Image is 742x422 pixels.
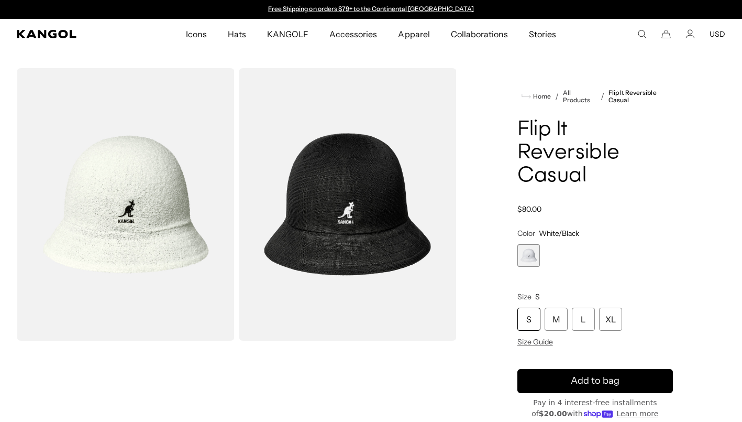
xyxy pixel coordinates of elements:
[398,19,429,49] span: Apparel
[637,29,647,39] summary: Search here
[17,68,457,341] product-gallery: Gallery Viewer
[319,19,387,49] a: Accessories
[545,308,568,331] div: M
[710,29,725,39] button: USD
[268,5,474,13] a: Free Shipping on orders $79+ to the Continental [GEOGRAPHIC_DATA]
[596,90,604,103] li: /
[685,29,695,39] a: Account
[228,19,246,49] span: Hats
[531,93,551,100] span: Home
[263,5,479,14] div: Announcement
[529,19,556,49] span: Stories
[517,118,673,188] h1: Flip It Reversible Casual
[572,308,595,331] div: L
[517,292,531,301] span: Size
[522,92,551,101] a: Home
[517,369,673,393] button: Add to bag
[571,374,619,388] span: Add to bag
[599,308,622,331] div: XL
[517,308,540,331] div: S
[608,89,673,104] a: Flip It Reversible Casual
[451,19,508,49] span: Collaborations
[563,89,596,104] a: All Products
[186,19,207,49] span: Icons
[267,19,308,49] span: KANGOLF
[535,292,540,301] span: S
[518,19,567,49] a: Stories
[17,30,123,38] a: Kangol
[387,19,440,49] a: Apparel
[517,244,540,267] div: 1 of 1
[517,89,673,104] nav: breadcrumbs
[217,19,257,49] a: Hats
[551,90,559,103] li: /
[263,5,479,14] slideshow-component: Announcement bar
[517,244,540,267] label: White/Black
[17,68,235,341] img: color-white-black
[539,229,579,238] span: White/Black
[239,68,457,341] img: color-white-black
[661,29,671,39] button: Cart
[517,337,553,347] span: Size Guide
[440,19,518,49] a: Collaborations
[263,5,479,14] div: 1 of 2
[329,19,377,49] span: Accessories
[257,19,319,49] a: KANGOLF
[517,229,535,238] span: Color
[517,204,541,214] span: $80.00
[175,19,217,49] a: Icons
